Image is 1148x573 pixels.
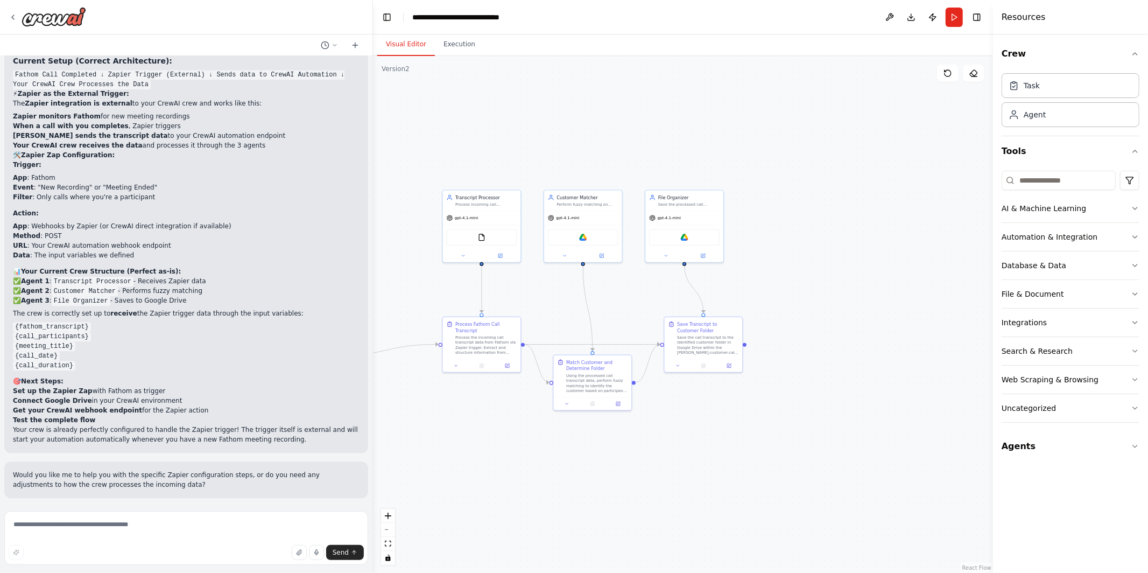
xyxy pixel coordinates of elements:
[13,416,95,424] strong: Test the complete flow
[557,202,618,207] div: Perform fuzzy matching on participant names and call content to identify the customer and determi...
[455,335,517,355] div: Process the incoming call transcript data from Fathom via Zapier trigger. Extract and structure i...
[1002,394,1139,422] button: Uncategorized
[13,251,30,259] strong: Data
[969,10,984,25] button: Hide right sidebar
[13,173,360,183] li: : Fathom
[412,12,529,23] nav: breadcrumb
[13,397,92,404] strong: Connect Google Drive
[13,322,91,332] code: {fathom_transcript}
[52,286,118,296] code: Customer Matcher
[21,378,64,385] strong: Next Steps:
[13,122,129,130] strong: When a call with you completes
[645,190,724,262] div: File OrganizerSave the processed call transcript to the correct customer folder within the [PERSO...
[690,362,717,369] button: No output available
[584,252,620,260] button: Open in side panel
[381,509,395,565] div: React Flow controls
[557,194,618,201] div: Customer Matcher
[1002,39,1139,69] button: Crew
[13,242,27,249] strong: URL
[21,297,50,304] strong: Agent 3
[1002,403,1056,414] div: Uncategorized
[13,89,360,99] h2: ⚡
[13,361,75,371] code: {call_duration}
[13,222,27,230] strong: App
[25,100,132,107] strong: Zapier integration is external
[455,215,478,220] span: gpt-4.1-mini
[110,310,137,317] strong: receive
[496,362,518,369] button: Open in side panel
[13,470,360,490] p: Would you like me to help you with the specific Zapier configuration steps, or do you need any ad...
[52,277,133,286] code: Transcript Processor
[13,267,360,276] h2: 📊
[664,317,743,373] div: Save Transcript to Customer FolderSave the call transcript to the identified customer folder in G...
[482,252,518,260] button: Open in side panel
[658,215,681,220] span: gpt-4.1-mini
[13,141,360,150] li: and processes it through the 3 agents
[1002,223,1139,251] button: Automation & Integration
[21,287,50,295] strong: Agent 2
[1002,251,1139,279] button: Database & Data
[13,183,360,192] li: : "New Recording" or "Meeting Ended"
[962,565,991,571] a: React Flow attribution
[13,250,360,260] li: : The input variables we defined
[13,121,360,131] li: , Zapier triggers
[566,359,628,372] div: Match Customer and Determine Folder
[1024,80,1040,91] div: Task
[13,406,360,415] li: for the Zapier action
[1024,109,1046,120] div: Agent
[544,190,623,262] div: Customer MatcherPerform fuzzy matching on participant names and call content to identify the cust...
[435,33,484,56] button: Execution
[442,317,521,373] div: Process Fathom Call TranscriptProcess the incoming call transcript data from Fathom via Zapier tr...
[13,387,93,395] strong: Set up the Zapier Zap
[21,277,50,285] strong: Agent 1
[579,400,606,408] button: No output available
[681,234,688,241] img: Google Drive
[442,190,521,262] div: Transcript ProcessorProcess incoming call transcripts from Fathom via Zapier trigger. Extract and...
[13,142,143,149] strong: Your CrewAI crew receives the data
[556,215,579,220] span: gpt-4.1-mini
[1002,136,1139,166] button: Tools
[379,10,395,25] button: Hide left sidebar
[13,184,33,191] strong: Event
[658,202,720,207] div: Save the processed call transcript to the correct customer folder within the [PERSON_NAME]-custom...
[13,332,91,341] code: {call_participants}
[468,362,495,369] button: No output available
[13,241,360,250] li: : Your CrewAI automation webhook endpoint
[525,341,660,348] g: Edge from 3753d443-c5e5-4b91-84b0-f0b7aa51a7b5 to ce5b2760-bb0a-4199-9834-edfd1e511cdf
[13,70,344,89] code: Fathom Call Completed ↓ Zapier Trigger (External) ↓ Sends data to CrewAI Automation ↓ Your CrewAI...
[13,351,60,361] code: {call_date}
[677,335,738,355] div: Save the call transcript to the identified customer folder in Google Drive within the [PERSON_NAM...
[1002,11,1046,24] h4: Resources
[1002,366,1139,394] button: Web Scraping & Browsing
[381,523,395,537] button: zoom out
[525,341,550,386] g: Edge from 3753d443-c5e5-4b91-84b0-f0b7aa51a7b5 to 431d0b78-6010-4b8f-b754-e78427a6c979
[478,265,485,313] g: Edge from 95511aa5-eec6-456b-8841-0dee2fc1187b to 3753d443-c5e5-4b91-84b0-f0b7aa51a7b5
[1002,289,1064,299] div: File & Document
[333,341,439,360] g: Edge from triggers to 3753d443-c5e5-4b91-84b0-f0b7aa51a7b5
[13,221,360,231] li: : Webhooks by Zapier (or CrewAI direct integration if available)
[553,355,632,411] div: Match Customer and Determine FolderUsing the processed call transcript data, perform fuzzy matchi...
[658,194,720,201] div: File Organizer
[1002,309,1139,337] button: Integrations
[381,551,395,565] button: toggle interactivity
[681,265,707,313] g: Edge from 51726c48-b515-4bb7-ad08-b4d7ce539b27 to ce5b2760-bb0a-4199-9834-edfd1e511cdf
[13,113,101,120] strong: Zapier monitors Fathom
[566,373,628,394] div: Using the processed call transcript data, perform fuzzy matching to identify the customer based o...
[21,268,181,275] strong: Your Current Crew Structure (Perfect as-is):
[13,396,360,406] li: in your CrewAI environment
[1002,232,1098,242] div: Automation & Integration
[381,509,395,523] button: zoom in
[13,209,39,217] strong: Action:
[455,202,517,207] div: Process incoming call transcripts from Fathom via Zapier trigger. Extract and structure key infor...
[382,65,410,73] div: Version 2
[13,425,360,444] p: Your crew is already perfectly configured to handle the Zapier trigger! The trigger itself is ext...
[13,57,172,65] strong: Current Setup (Correct Architecture):
[455,321,517,334] div: Process Fathom Call Transcript
[636,341,660,386] g: Edge from 431d0b78-6010-4b8f-b754-e78427a6c979 to ce5b2760-bb0a-4199-9834-edfd1e511cdf
[1002,280,1139,308] button: File & Document
[13,111,360,121] li: for new meeting recordings
[309,545,324,560] button: Click to speak your automation idea
[22,7,86,26] img: Logo
[292,545,307,560] button: Upload files
[17,90,129,97] strong: Zapier as the External Trigger:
